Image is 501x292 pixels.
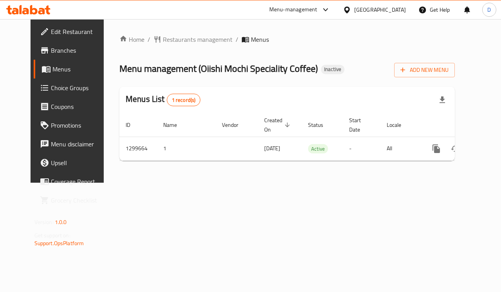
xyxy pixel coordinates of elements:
td: 1 [157,137,216,160]
span: Restaurants management [163,35,232,44]
span: ID [126,120,141,130]
span: Vendor [222,120,249,130]
td: All [380,137,421,160]
nav: breadcrumb [119,35,455,44]
span: Menus [251,35,269,44]
td: 1299664 [119,137,157,160]
span: Add New Menu [400,65,449,75]
a: Menus [34,60,114,78]
span: Promotions [51,121,108,130]
h2: Menus List [126,93,200,106]
div: Export file [433,91,452,109]
span: 1 record(s) [167,96,200,104]
span: Coupons [51,102,108,111]
span: Get support on: [34,230,70,240]
td: - [343,137,380,160]
button: Add New Menu [394,63,455,77]
a: Coupons [34,97,114,116]
span: Edit Restaurant [51,27,108,36]
a: Home [119,35,144,44]
span: Created On [264,116,292,134]
button: Change Status [446,139,465,158]
a: Edit Restaurant [34,22,114,41]
a: Coverage Report [34,172,114,191]
span: Menu management ( Oiishi Mochi Speciality Coffee ) [119,60,318,77]
span: Active [308,144,328,153]
li: / [148,35,150,44]
div: Total records count [167,94,201,106]
span: Coverage Report [51,177,108,186]
a: Promotions [34,116,114,135]
a: Grocery Checklist [34,191,114,210]
div: [GEOGRAPHIC_DATA] [354,5,406,14]
span: Upsell [51,158,108,167]
div: Active [308,144,328,153]
span: Version: [34,217,54,227]
a: Restaurants management [153,35,232,44]
span: Start Date [349,116,371,134]
li: / [236,35,238,44]
span: 1.0.0 [55,217,67,227]
span: [DATE] [264,143,280,153]
span: Menu disclaimer [51,139,108,149]
span: Locale [387,120,411,130]
span: D [487,5,491,14]
span: Branches [51,46,108,55]
span: Grocery Checklist [51,196,108,205]
a: Branches [34,41,114,60]
a: Support.OpsPlatform [34,238,84,248]
a: Menu disclaimer [34,135,114,153]
div: Menu-management [269,5,317,14]
span: Status [308,120,333,130]
div: Inactive [321,65,344,74]
span: Choice Groups [51,83,108,93]
a: Upsell [34,153,114,172]
button: more [427,139,446,158]
span: Menus [52,64,108,74]
span: Name [163,120,187,130]
a: Choice Groups [34,78,114,97]
span: Inactive [321,66,344,73]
